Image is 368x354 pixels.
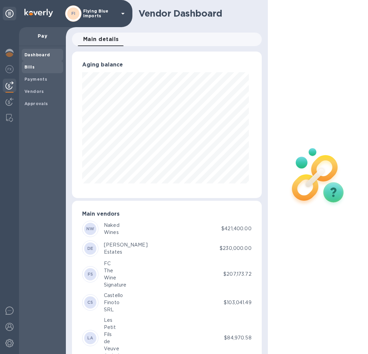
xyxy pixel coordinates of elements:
b: FI [71,11,76,16]
b: Approvals [24,101,48,106]
div: The [104,267,126,274]
b: Dashboard [24,52,50,57]
img: Foreign exchange [5,65,14,73]
b: DE [87,246,93,251]
div: Finoto [104,299,123,306]
b: Bills [24,64,35,70]
p: $230,000.00 [220,245,251,252]
b: NW [86,226,94,231]
p: $103,041.49 [224,299,251,306]
h3: Aging balance [82,62,252,68]
div: Unpin categories [3,7,16,20]
div: FC [104,260,126,267]
h3: Main vendors [82,211,252,217]
div: Petit [104,324,119,331]
p: Pay [24,33,60,39]
h1: Vendor Dashboard [139,8,257,19]
span: Main details [83,35,119,44]
div: Estates [104,249,148,256]
b: FS [88,272,93,277]
p: $207,173.72 [223,271,251,278]
div: Castello [104,292,123,299]
div: Naked [104,222,119,229]
div: Veuve [104,345,119,352]
div: Fils [104,331,119,338]
img: Logo [24,9,53,17]
p: Flying Blue Imports [83,9,117,18]
b: CS [87,300,93,305]
p: $84,970.58 [224,334,251,341]
p: $421,400.00 [221,225,251,232]
div: de [104,338,119,345]
div: [PERSON_NAME] [104,241,148,249]
b: Payments [24,77,47,82]
b: LA [87,335,93,340]
div: SRL [104,306,123,313]
div: Wines [104,229,119,236]
div: Signature [104,281,126,289]
div: Wine [104,274,126,281]
div: Les [104,317,119,324]
b: Vendors [24,89,44,94]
